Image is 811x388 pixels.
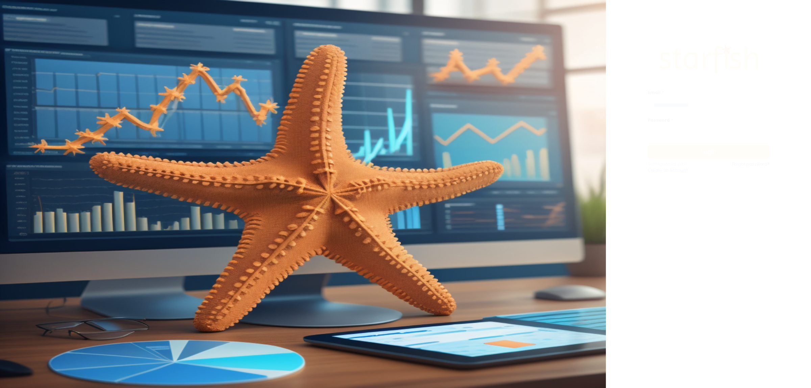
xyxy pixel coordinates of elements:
label: Password [648,117,765,123]
label: Email [648,90,765,96]
a: Create an Account! [648,167,709,173]
p: Not registered yet? [648,161,709,167]
a: Forgot password? [732,161,769,173]
img: Logo.42cb71d561138c82c4ab.png [658,38,759,80]
button: Login [648,145,769,159]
